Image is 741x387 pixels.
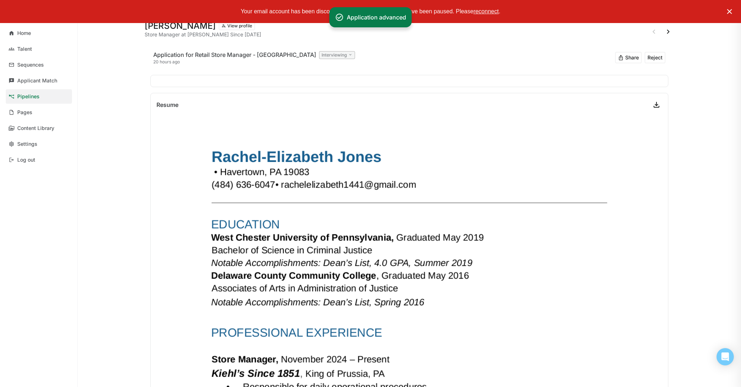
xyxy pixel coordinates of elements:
a: Pipelines [6,89,72,104]
div: Resume [156,102,178,108]
div: Settings [17,141,37,147]
div: Talent [17,46,32,52]
a: Settings [6,137,72,151]
div: Content Library [17,125,54,131]
div: Applicant Match [17,78,57,84]
h1: [PERSON_NAME] [145,22,216,30]
button: View profile [219,22,255,30]
div: Pages [17,109,32,116]
span: Your email account has been disconnected and your sequences have been paused. Please [241,8,473,14]
a: Talent [6,42,72,56]
div: Home [17,30,31,36]
div: 20 hours ago [153,59,355,65]
a: Applicant Match [6,73,72,88]
button: Share [615,52,642,63]
div: Interviewing [319,51,355,59]
div: Application advanced [347,13,406,22]
div: Store Manager at [PERSON_NAME] Since [DATE] [145,32,261,37]
span: reconnect [473,8,499,14]
a: Sequences [6,58,72,72]
a: Content Library [6,121,72,135]
div: Application for Retail Store Manager - [GEOGRAPHIC_DATA] [153,50,316,59]
div: Open Intercom Messenger [717,348,734,365]
a: Home [6,26,72,40]
div: Log out [17,157,35,163]
div: Pipelines [17,94,40,100]
div: Sequences [17,62,44,68]
a: Pages [6,105,72,120]
span: . [499,8,500,14]
button: Reject [645,52,665,63]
